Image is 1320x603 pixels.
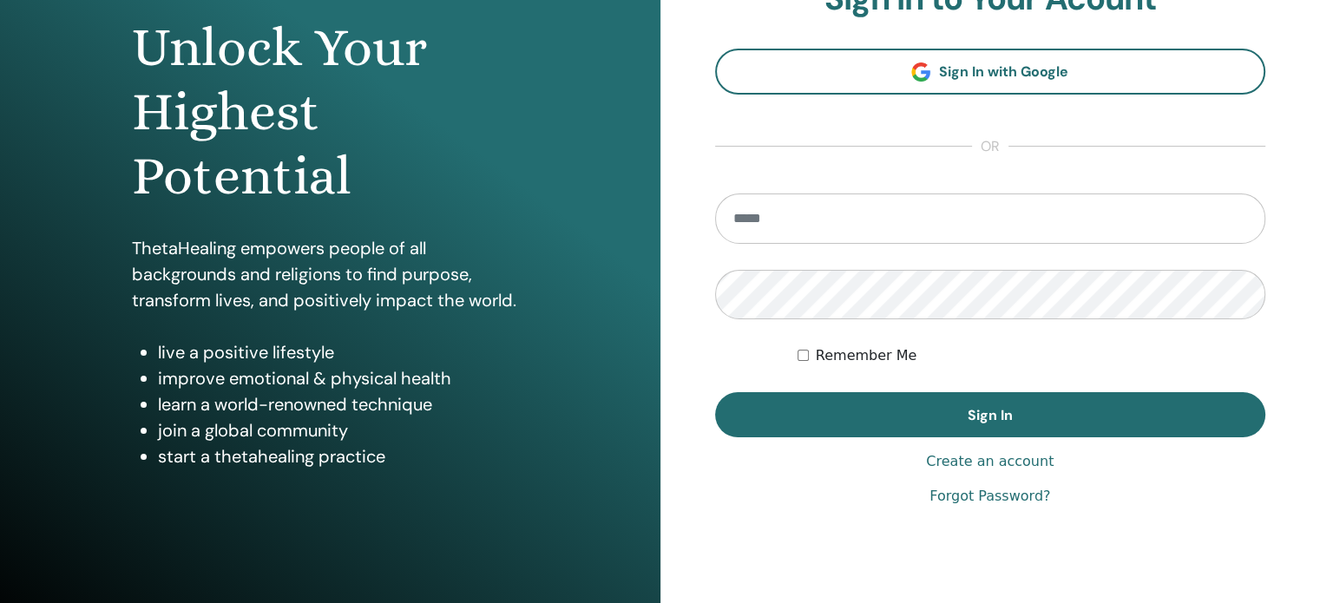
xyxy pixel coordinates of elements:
span: Sign In with Google [939,62,1068,81]
h1: Unlock Your Highest Potential [132,16,529,209]
label: Remember Me [816,345,917,366]
div: Keep me authenticated indefinitely or until I manually logout [798,345,1265,366]
a: Create an account [926,451,1054,472]
span: Sign In [968,406,1013,424]
p: ThetaHealing empowers people of all backgrounds and religions to find purpose, transform lives, a... [132,235,529,313]
li: live a positive lifestyle [158,339,529,365]
li: join a global community [158,417,529,443]
li: start a thetahealing practice [158,443,529,469]
button: Sign In [715,392,1266,437]
li: improve emotional & physical health [158,365,529,391]
a: Forgot Password? [929,486,1050,507]
a: Sign In with Google [715,49,1266,95]
li: learn a world-renowned technique [158,391,529,417]
span: or [972,136,1008,157]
